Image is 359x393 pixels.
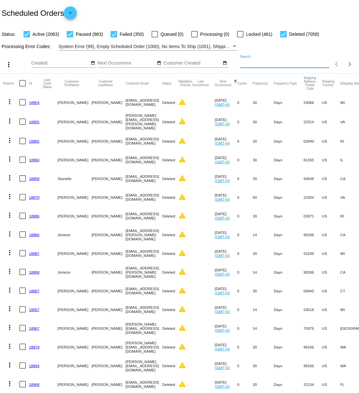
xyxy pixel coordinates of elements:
[237,225,253,244] mat-cell: 0
[215,141,230,145] a: (GMT+0)
[215,263,237,281] mat-cell: [DATE]
[92,132,125,150] mat-cell: [PERSON_NAME]
[162,364,175,368] span: Deleted
[253,207,274,225] mat-cell: 30
[92,169,125,188] mat-cell: [PERSON_NAME]
[29,289,39,293] a: 18867
[253,263,274,281] mat-cell: 14
[304,356,322,375] mat-cell: 98166
[162,326,175,330] span: Deleted
[237,300,253,319] mat-cell: 0
[92,80,120,87] button: Change sorting for CustomerLastName
[215,328,230,332] a: (GMT+0)
[304,112,322,132] mat-cell: 22314
[92,356,125,375] mat-cell: [PERSON_NAME]
[274,281,304,300] mat-cell: Days
[6,174,14,182] mat-icon: more_vert
[92,112,125,132] mat-cell: [PERSON_NAME]
[125,112,162,132] mat-cell: [PERSON_NAME][EMAIL_ADDRESS][PERSON_NAME][DOMAIN_NAME]
[29,326,39,330] a: 18907
[92,150,125,169] mat-cell: [PERSON_NAME]
[6,136,14,144] mat-icon: more_vert
[162,120,175,124] span: Deleted
[6,230,14,238] mat-icon: more_vert
[253,81,268,85] button: Change sorting for Frequency
[237,169,253,188] mat-cell: 0
[253,338,274,356] mat-cell: 30
[344,58,356,71] button: Next page
[274,300,304,319] mat-cell: Days
[58,80,86,87] button: Change sorting for CustomerFirstName
[322,80,334,87] button: Change sorting for ShippingCountry
[178,117,186,125] mat-icon: warning
[274,319,304,338] mat-cell: Days
[246,30,273,38] span: Locked (461)
[178,74,192,93] mat-header-cell: Validation Checks
[6,342,14,350] mat-icon: more_vert
[304,244,322,263] mat-cell: 53189
[274,207,304,225] mat-cell: Days
[29,139,39,143] a: 18865
[6,286,14,294] mat-icon: more_vert
[162,81,171,85] button: Change sorting for Status
[237,244,253,263] mat-cell: 0
[29,214,39,218] a: 18886
[240,61,329,66] input: Search
[125,132,162,150] mat-cell: [EMAIL_ADDRESS][DOMAIN_NAME]
[125,281,162,300] mat-cell: [EMAIL_ADDRESS][DOMAIN_NAME]
[92,93,125,112] mat-cell: [PERSON_NAME]
[178,98,186,106] mat-icon: warning
[178,268,186,276] mat-icon: warning
[304,132,322,150] mat-cell: 02840
[29,176,39,181] a: 18858
[304,263,322,281] mat-cell: 90266
[92,338,125,356] mat-cell: [PERSON_NAME]
[58,93,92,112] mat-cell: [PERSON_NAME]
[125,81,148,85] button: Change sorting for CustomerEmail
[322,319,340,338] mat-cell: US
[29,233,39,237] a: 18866
[215,122,230,126] a: (GMT+0)
[304,207,322,225] mat-cell: 02871
[29,195,39,199] a: 18870
[322,263,340,281] mat-cell: US
[162,289,175,293] span: Deleted
[215,253,230,257] a: (GMT+0)
[215,160,230,164] a: (GMT+0)
[6,117,14,125] mat-icon: more_vert
[237,319,253,338] mat-cell: 0
[215,112,237,132] mat-cell: [DATE]
[322,225,340,244] mat-cell: US
[237,150,253,169] mat-cell: 0
[253,132,274,150] mat-cell: 30
[237,356,253,375] mat-cell: 0
[125,338,162,356] mat-cell: [PERSON_NAME][EMAIL_ADDRESS][DOMAIN_NAME]
[120,30,144,38] span: Failed (350)
[215,178,230,183] a: (GMT+0)
[200,30,229,38] span: Processing (0)
[125,169,162,188] mat-cell: [EMAIL_ADDRESS][DOMAIN_NAME]
[322,169,340,188] mat-cell: US
[58,132,92,150] mat-cell: [PERSON_NAME]
[162,251,175,256] span: Deleted
[237,112,253,132] mat-cell: 0
[125,225,162,244] mat-cell: [EMAIL_ADDRESS][PERSON_NAME][DOMAIN_NAME]
[253,150,274,169] mat-cell: 30
[162,382,175,387] span: Deleted
[215,309,230,314] a: (GMT+0)
[322,300,340,319] mat-cell: US
[192,80,209,87] button: Change sorting for LastOccurrenceUtc
[237,263,253,281] mat-cell: 0
[304,169,322,188] mat-cell: 92648
[6,249,14,257] mat-icon: more_vert
[29,81,32,85] button: Change sorting for Id
[322,150,340,169] mat-cell: US
[304,225,322,244] mat-cell: 90266
[304,319,322,338] mat-cell: 75979
[274,188,304,207] mat-cell: Days
[215,207,237,225] mat-cell: [DATE]
[29,270,39,274] a: 18869
[215,150,237,169] mat-cell: [DATE]
[29,364,39,368] a: 18894
[6,324,14,331] mat-icon: more_vert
